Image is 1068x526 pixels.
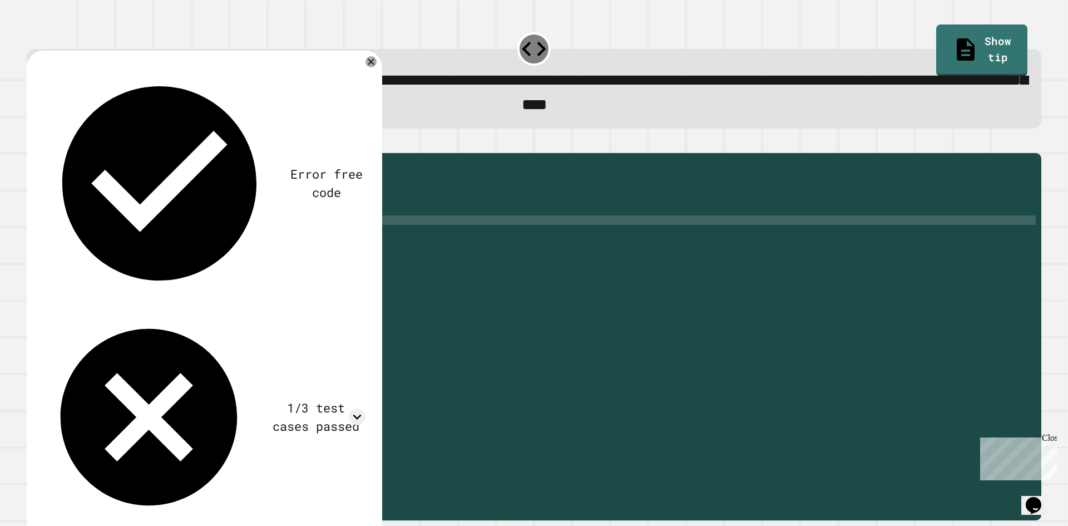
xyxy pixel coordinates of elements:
[1021,481,1057,515] iframe: chat widget
[4,4,77,71] div: Chat with us now!Close
[266,399,365,435] div: 1/3 test cases passed
[936,24,1027,76] a: Show tip
[976,433,1057,480] iframe: chat widget
[287,165,365,201] div: Error free code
